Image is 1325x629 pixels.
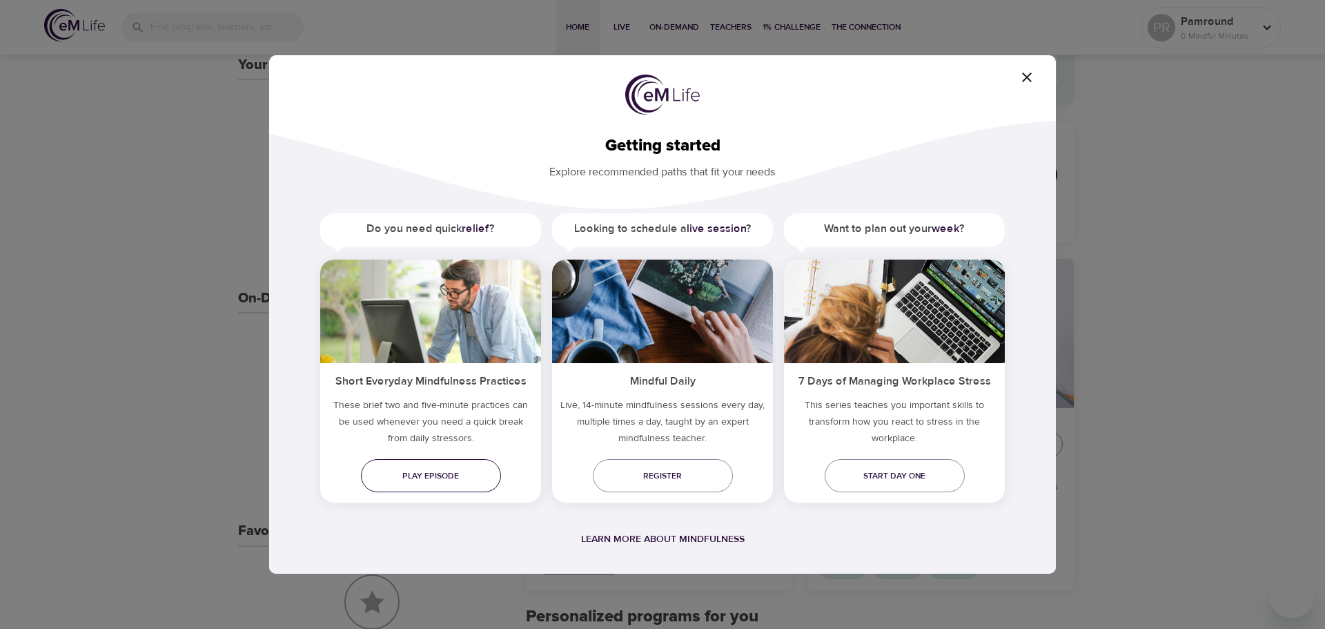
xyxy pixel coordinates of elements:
[552,397,773,452] p: Live, 14-minute mindfulness sessions every day, multiple times a day, taught by an expert mindful...
[320,363,541,397] h5: Short Everyday Mindfulness Practices
[361,459,501,492] a: Play episode
[784,260,1005,363] img: ims
[320,397,541,452] h5: These brief two and five-minute practices can be used whenever you need a quick break from daily ...
[291,156,1034,180] p: Explore recommended paths that fit your needs
[687,222,746,235] a: live session
[784,397,1005,452] p: This series teaches you important skills to transform how you react to stress in the workplace.
[291,136,1034,156] h2: Getting started
[320,260,541,363] img: ims
[552,260,773,363] img: ims
[625,75,700,115] img: logo
[825,459,965,492] a: Start day one
[604,469,722,483] span: Register
[581,533,745,545] a: Learn more about mindfulness
[552,213,773,244] h5: Looking to schedule a ?
[462,222,489,235] a: relief
[372,469,490,483] span: Play episode
[552,363,773,397] h5: Mindful Daily
[593,459,733,492] a: Register
[836,469,954,483] span: Start day one
[784,213,1005,244] h5: Want to plan out your ?
[784,363,1005,397] h5: 7 Days of Managing Workplace Stress
[932,222,959,235] a: week
[320,213,541,244] h5: Do you need quick ?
